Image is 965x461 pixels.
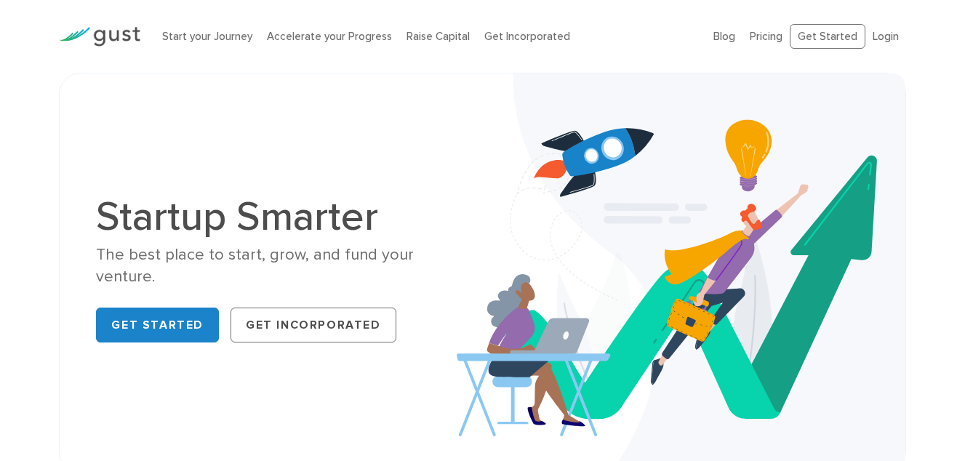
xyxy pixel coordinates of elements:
a: Login [873,30,899,43]
a: Start your Journey [162,30,252,43]
a: Get Incorporated [231,308,396,342]
h1: Startup Smarter [96,196,471,237]
a: Blog [713,30,735,43]
div: The best place to start, grow, and fund your venture. [96,244,471,287]
a: Pricing [750,30,782,43]
a: Get Started [96,308,219,342]
a: Get Started [790,24,865,49]
a: Raise Capital [407,30,470,43]
a: Get Incorporated [484,30,570,43]
img: Gust Logo [59,27,140,47]
a: Accelerate your Progress [267,30,392,43]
